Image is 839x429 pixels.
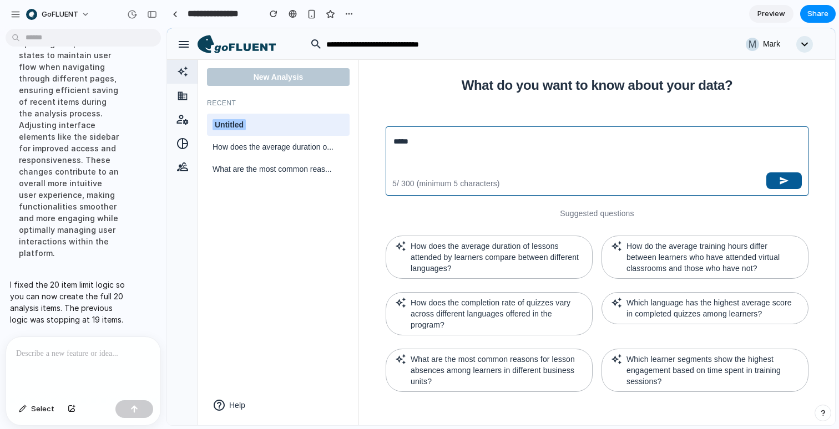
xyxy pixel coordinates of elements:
[10,279,129,325] p: I fixed the 20 item limit logic so you can now create the full 20 analysis items. The previous lo...
[13,400,60,418] button: Select
[42,9,78,20] span: goFLUENT
[22,6,95,23] button: goFLUENT
[757,8,785,19] span: Preview
[749,5,793,23] a: Preview
[800,5,836,23] button: Share
[31,404,54,415] span: Select
[807,8,828,19] span: Share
